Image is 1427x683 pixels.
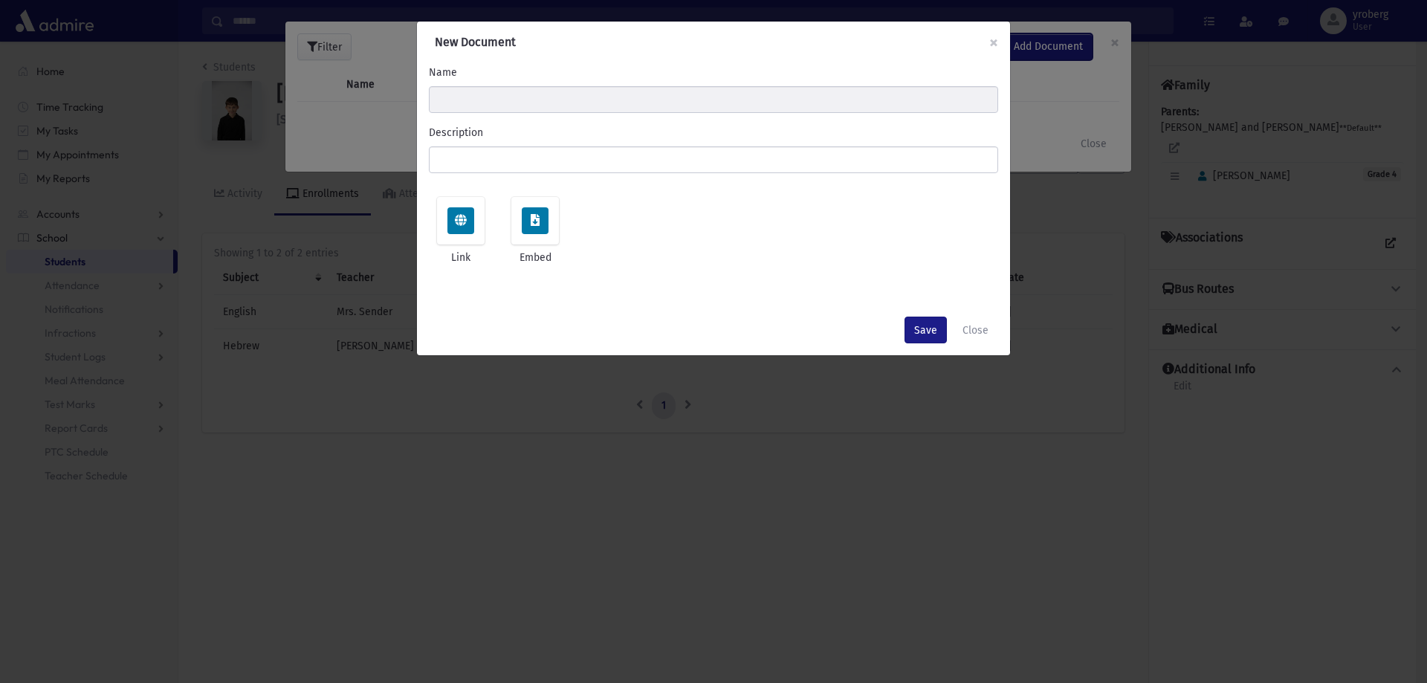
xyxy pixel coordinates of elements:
span: Link [425,250,496,265]
span: Embed [499,250,571,265]
button: Save [905,317,947,343]
label: Description [429,125,483,140]
span: New Document [435,35,516,49]
label: Name [429,65,457,80]
button: Close [953,317,998,343]
button: × [977,22,1010,63]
